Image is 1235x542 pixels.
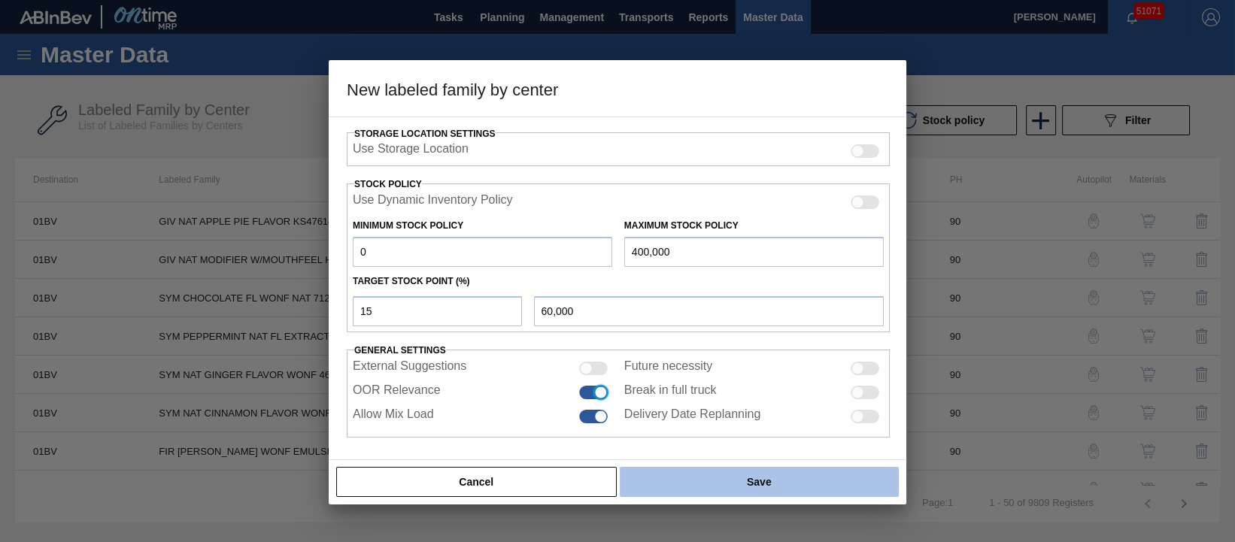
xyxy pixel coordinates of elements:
label: Break in full truck [624,383,717,401]
span: Storage Location Settings [354,129,496,139]
label: Future necessity [624,359,712,377]
label: When enabled, the system will display stocks from different storage locations. [353,142,469,160]
label: Delivery Date Replanning [624,407,760,425]
h3: New labeled family by center [329,60,906,117]
label: External Suggestions [353,359,466,377]
label: Allow Mix Load [353,407,434,425]
label: Minimum Stock Policy [353,220,463,231]
label: Target Stock Point (%) [353,276,470,286]
span: General settings [354,345,446,356]
label: OOR Relevance [353,383,441,401]
label: When enabled, the system will use inventory based on the Dynamic Inventory Policy. [353,193,513,211]
label: Stock Policy [354,179,422,189]
label: Maximum Stock Policy [624,220,739,231]
button: Cancel [336,467,617,497]
button: Save [620,467,899,497]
